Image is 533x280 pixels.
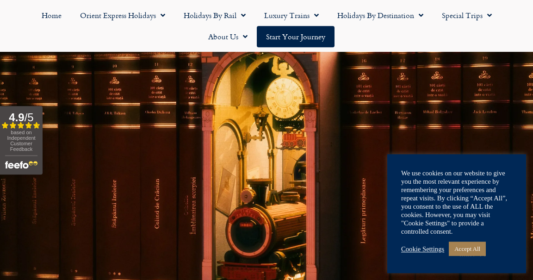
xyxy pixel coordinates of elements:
[328,5,433,26] a: Holidays by Destination
[449,242,486,256] a: Accept All
[5,5,528,47] nav: Menu
[174,5,255,26] a: Holidays by Rail
[255,5,328,26] a: Luxury Trains
[401,169,512,236] div: We use cookies on our website to give you the most relevant experience by remembering your prefer...
[199,26,257,47] a: About Us
[257,26,335,47] a: Start your Journey
[401,245,444,253] a: Cookie Settings
[32,5,71,26] a: Home
[433,5,501,26] a: Special Trips
[71,5,174,26] a: Orient Express Holidays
